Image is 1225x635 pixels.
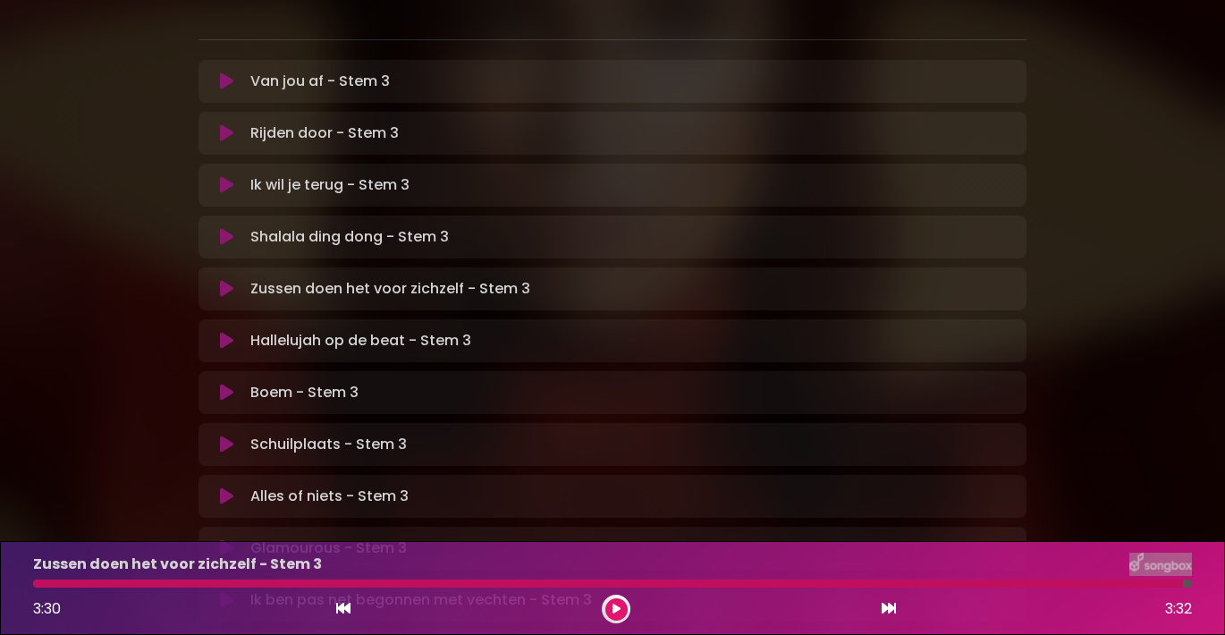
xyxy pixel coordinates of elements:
font: Zussen doen het voor zichzelf - Stem 3 [33,554,322,574]
img: songbox-logo-white.png [1129,553,1192,576]
font: 3:32 [1165,598,1192,619]
font: Zussen doen het voor zichzelf - Stem 3 [250,278,530,299]
font: Glamourous - Stem 3 [250,538,407,558]
font: Van jou af - Stem 3 [250,71,390,91]
font: Alles of niets - Stem 3 [250,486,409,506]
font: Schuilplaats - Stem 3 [250,434,407,454]
font: Hallelujah op de beat - Stem 3 [250,330,471,351]
font: Shalala ding dong - Stem 3 [250,226,449,247]
font: Rijden door - Stem 3 [250,123,399,143]
font: Boem - Stem 3 [250,382,359,402]
font: Ik wil je terug - Stem 3 [250,174,410,195]
font: 3:30 [33,598,61,619]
